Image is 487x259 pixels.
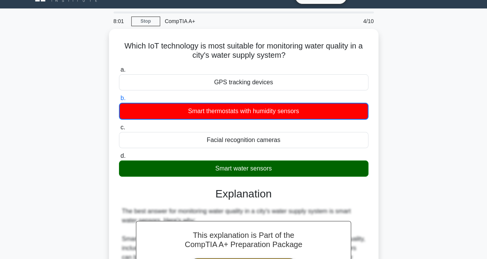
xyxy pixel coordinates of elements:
[119,74,368,90] div: GPS tracking devices
[131,17,160,26] a: Stop
[119,160,368,177] div: Smart water sensors
[119,103,368,120] div: Smart thermostats with humidity sensors
[120,95,126,101] span: b.
[120,152,126,159] span: d.
[124,187,364,201] h3: Explanation
[160,13,266,29] div: CompTIA A+
[120,66,126,73] span: a.
[120,124,125,130] span: c.
[119,132,368,148] div: Facial recognition cameras
[118,41,369,60] h5: Which IoT technology is most suitable for monitoring water quality in a city's water supply system?
[109,13,131,29] div: 8:01
[333,13,378,29] div: 4/10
